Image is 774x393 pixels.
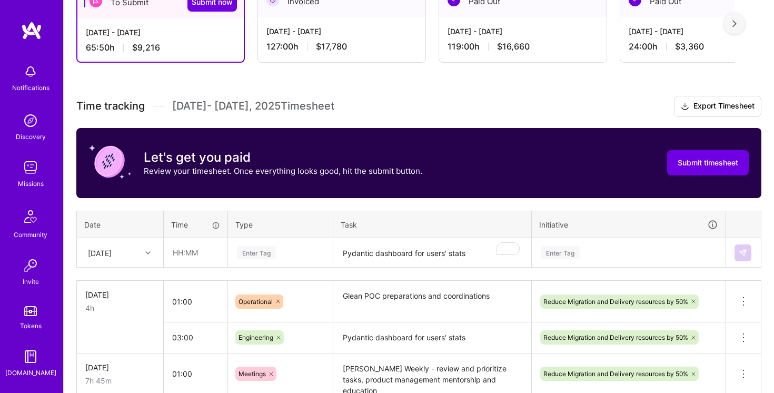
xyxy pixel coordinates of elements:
div: 119:00 h [448,41,598,52]
th: Task [333,211,532,238]
img: bell [20,61,41,82]
div: [DATE] - [DATE] [448,26,598,37]
input: HH:MM [164,239,227,267]
img: teamwork [20,157,41,178]
span: $9,216 [132,42,160,53]
div: Missions [18,178,44,189]
span: $17,780 [316,41,347,52]
span: Reduce Migration and Delivery resources by 50% [543,370,688,378]
img: discovery [20,110,41,131]
div: [DATE] [85,362,155,373]
div: Invite [23,276,39,287]
div: [DATE] - [DATE] [266,26,417,37]
h3: Let's get you paid [144,150,422,165]
span: Time tracking [76,100,145,113]
button: Submit timesheet [667,150,749,175]
div: Notifications [12,82,49,93]
input: HH:MM [164,360,227,388]
img: coin [89,141,131,183]
textarea: Glean POC preparations and coordinations [334,282,530,321]
div: 127:00 h [266,41,417,52]
input: HH:MM [164,323,227,351]
img: Invite [20,255,41,276]
div: Time [171,219,220,230]
i: icon Download [681,101,689,112]
th: Date [77,211,164,238]
i: icon Chevron [145,250,151,256]
input: HH:MM [164,288,227,316]
textarea: Pydantic dashboard for users' stats [334,323,530,352]
div: [DATE] [85,289,155,300]
button: Export Timesheet [674,96,761,117]
div: 65:50 h [86,42,235,53]
span: $3,360 [675,41,704,52]
span: Reduce Migration and Delivery resources by 50% [543,298,688,306]
textarea: To enrich screen reader interactions, please activate Accessibility in Grammarly extension settings [334,239,530,267]
div: 7h 45m [85,375,155,386]
div: Initiative [539,219,718,231]
div: Enter Tag [237,244,276,261]
span: Operational [239,298,273,306]
div: Discovery [16,131,46,142]
span: Submit timesheet [678,158,738,168]
div: Community [14,229,47,240]
span: Meetings [239,370,266,378]
div: [DATE] - [DATE] [86,27,235,38]
div: Enter Tag [541,244,580,261]
span: $16,660 [497,41,530,52]
img: right [732,20,737,27]
p: Review your timesheet. Once everything looks good, hit the submit button. [144,165,422,176]
span: Reduce Migration and Delivery resources by 50% [543,333,688,341]
span: [DATE] - [DATE] , 2025 Timesheet [172,100,334,113]
div: 4h [85,302,155,313]
img: Community [18,204,43,229]
img: Submit [739,249,747,257]
img: guide book [20,346,41,367]
div: [DATE] [88,247,112,258]
span: Engineering [239,333,273,341]
th: Type [228,211,333,238]
div: Tokens [20,320,42,331]
img: logo [21,21,42,40]
img: tokens [24,306,37,316]
div: [DOMAIN_NAME] [5,367,56,378]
